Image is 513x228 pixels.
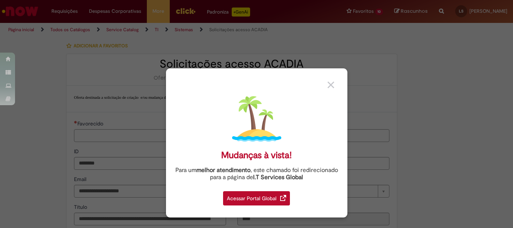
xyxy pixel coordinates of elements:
a: Acessar Portal Global [223,187,290,205]
a: I.T Services Global [253,169,303,181]
div: Para um , este chamado foi redirecionado para a página de [172,167,342,181]
div: Mudanças à vista! [221,150,292,161]
img: close_button_grey.png [327,82,334,88]
img: redirect_link.png [280,195,286,201]
strong: melhor atendimento [196,166,250,174]
img: island.png [232,94,281,143]
div: Acessar Portal Global [223,191,290,205]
